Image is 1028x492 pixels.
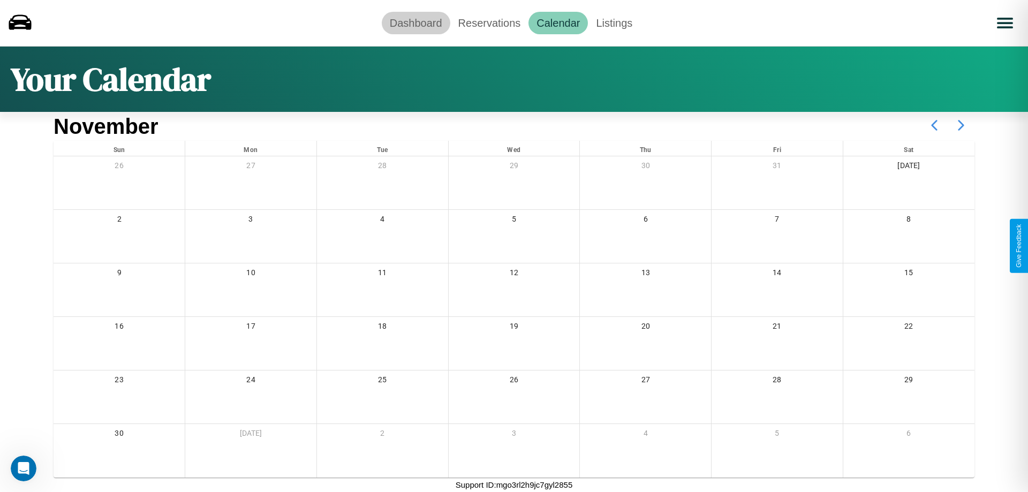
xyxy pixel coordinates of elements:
[1015,224,1023,268] div: Give Feedback
[54,424,185,446] div: 30
[449,210,580,232] div: 5
[317,210,448,232] div: 4
[843,141,974,156] div: Sat
[54,370,185,392] div: 23
[528,12,588,34] a: Calendar
[580,263,711,285] div: 13
[449,424,580,446] div: 3
[382,12,450,34] a: Dashboard
[317,317,448,339] div: 18
[843,156,974,178] div: [DATE]
[54,115,158,139] h2: November
[449,156,580,178] div: 29
[843,317,974,339] div: 22
[54,210,185,232] div: 2
[185,156,316,178] div: 27
[11,57,211,101] h1: Your Calendar
[185,263,316,285] div: 10
[11,456,36,481] iframe: Intercom live chat
[580,141,711,156] div: Thu
[54,141,185,156] div: Sun
[185,370,316,392] div: 24
[990,8,1020,38] button: Open menu
[449,370,580,392] div: 26
[456,478,572,492] p: Support ID: mgo3rl2h9jc7gyl2855
[712,370,843,392] div: 28
[317,156,448,178] div: 28
[185,317,316,339] div: 17
[54,263,185,285] div: 9
[843,424,974,446] div: 6
[712,141,843,156] div: Fri
[712,210,843,232] div: 7
[185,210,316,232] div: 3
[449,263,580,285] div: 12
[580,317,711,339] div: 20
[712,263,843,285] div: 14
[317,263,448,285] div: 11
[712,424,843,446] div: 5
[185,141,316,156] div: Mon
[449,317,580,339] div: 19
[317,370,448,392] div: 25
[712,317,843,339] div: 21
[185,424,316,446] div: [DATE]
[317,424,448,446] div: 2
[54,317,185,339] div: 16
[588,12,640,34] a: Listings
[580,424,711,446] div: 4
[54,156,185,178] div: 26
[580,210,711,232] div: 6
[317,141,448,156] div: Tue
[843,370,974,392] div: 29
[449,141,580,156] div: Wed
[580,370,711,392] div: 27
[843,263,974,285] div: 15
[580,156,711,178] div: 30
[450,12,529,34] a: Reservations
[712,156,843,178] div: 31
[843,210,974,232] div: 8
